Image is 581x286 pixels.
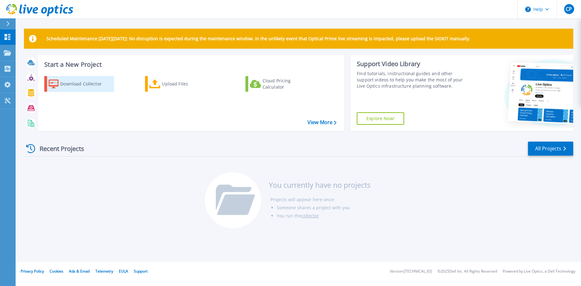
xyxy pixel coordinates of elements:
li: © 2025 Dell Inc. All Rights Reserved [438,269,497,274]
a: Telemetry [95,269,113,274]
li: You run the [277,212,370,220]
li: Powered by Live Optics, a Dell Technology [503,269,575,274]
a: Support [134,269,148,274]
a: Download Collector [44,76,114,92]
a: collector [301,213,319,219]
a: Cookies [50,269,63,274]
a: Cloud Pricing Calculator [245,76,315,92]
a: Explore Now! [357,112,404,125]
li: Someone shares a project with you [277,204,370,212]
li: Projects will appear here once: [270,196,370,204]
h3: You currently have no projects [269,182,370,188]
div: Recent Projects [24,141,93,156]
div: Upload Files [162,78,212,90]
a: Privacy Policy [21,269,44,274]
a: EULA [119,269,128,274]
li: Version: [TECHNICAL_ID] [390,269,432,274]
div: Find tutorials, instructional guides and other support videos to help you make the most of your L... [357,70,470,89]
div: Support Video Library [357,60,470,68]
div: Cloud Pricing Calculator [263,78,312,90]
a: Upload Files [145,76,215,92]
a: View More [307,119,336,125]
a: All Projects [528,142,573,156]
div: Download Collector [60,78,110,90]
a: Ads & Email [69,269,90,274]
h3: Start a New Project [44,61,336,68]
span: CP [566,7,572,12]
p: Scheduled Maintenance [DATE][DATE]: No disruption is expected during the maintenance window. In t... [46,36,470,41]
